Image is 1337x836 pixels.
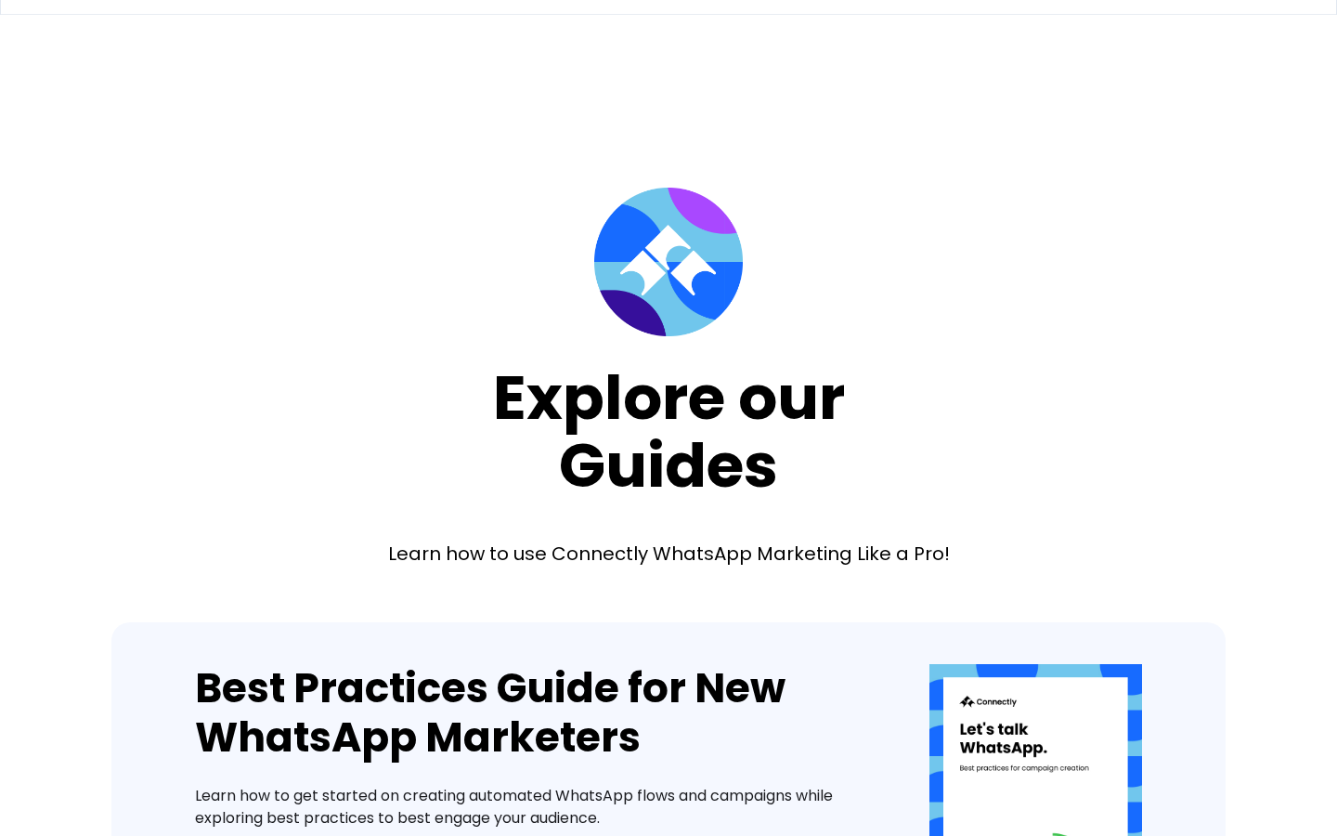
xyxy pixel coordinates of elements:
[493,364,845,499] div: Explore our Guides
[388,541,950,567] div: Learn how to use Connectly WhatsApp Marketing Like a Pro!
[37,803,111,829] ul: Language list
[195,664,874,763] div: Best Practices Guide for New WhatsApp Marketers
[19,803,111,829] aside: Language selected: English
[195,785,874,829] div: Learn how to get started on creating automated WhatsApp flows and campaigns while exploring best ...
